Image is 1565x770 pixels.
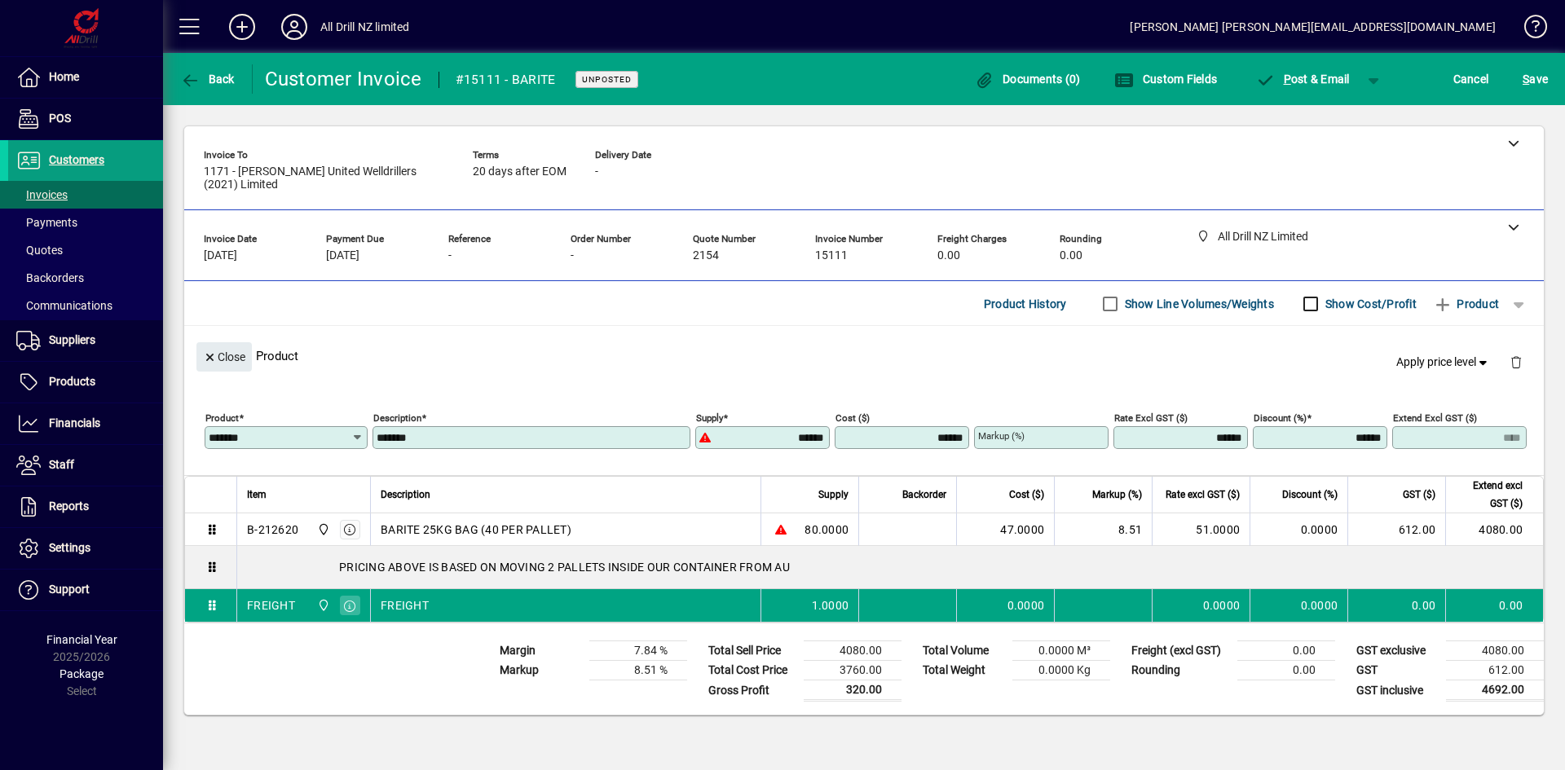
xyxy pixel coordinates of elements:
[8,264,163,292] a: Backorders
[1284,73,1291,86] span: P
[1523,66,1548,92] span: ave
[204,249,237,262] span: [DATE]
[247,521,298,538] div: B-212620
[8,209,163,236] a: Payments
[571,249,574,262] span: -
[247,597,295,614] div: FREIGHT
[46,633,117,646] span: Financial Year
[49,153,104,166] span: Customers
[595,165,598,178] span: -
[696,412,723,424] mat-label: Supply
[956,513,1054,546] td: 47.0000
[700,661,804,680] td: Total Cost Price
[1322,296,1417,312] label: Show Cost/Profit
[204,165,448,191] span: 1171 - [PERSON_NAME] United Welldrillers (2021) Limited
[812,597,849,614] span: 1.0000
[8,236,163,264] a: Quotes
[1162,521,1240,538] div: 51.0000
[700,680,804,701] td: Gross Profit
[192,349,256,363] app-page-header-button: Close
[16,299,112,312] span: Communications
[16,271,84,284] span: Backorders
[163,64,253,94] app-page-header-button: Back
[8,362,163,403] a: Products
[473,165,566,178] span: 20 days after EOM
[1433,291,1499,317] span: Product
[492,661,589,680] td: Markup
[49,416,100,429] span: Financials
[1282,486,1338,504] span: Discount (%)
[805,521,849,538] span: 80.0000
[1123,641,1237,661] td: Freight (excl GST)
[492,641,589,661] td: Margin
[456,67,556,93] div: #15111 - BARITE
[1348,680,1446,701] td: GST inclusive
[8,403,163,444] a: Financials
[1446,661,1544,680] td: 612.00
[216,12,268,42] button: Add
[1114,412,1188,424] mat-label: Rate excl GST ($)
[1396,354,1491,371] span: Apply price level
[313,596,332,614] span: All Drill NZ Limited
[1255,73,1350,86] span: ost & Email
[1122,296,1274,312] label: Show Line Volumes/Weights
[902,486,946,504] span: Backorder
[1247,64,1358,94] button: Post & Email
[1092,486,1142,504] span: Markup (%)
[1162,597,1240,614] div: 0.0000
[16,216,77,229] span: Payments
[1347,589,1445,622] td: 0.00
[804,661,902,680] td: 3760.00
[1054,513,1152,546] td: 8.51
[1446,680,1544,701] td: 4692.00
[1347,513,1445,546] td: 612.00
[1012,641,1110,661] td: 0.0000 M³
[8,486,163,527] a: Reports
[196,342,252,372] button: Close
[49,458,74,471] span: Staff
[1497,342,1536,381] button: Delete
[8,181,163,209] a: Invoices
[1445,589,1543,622] td: 0.00
[1060,249,1082,262] span: 0.00
[1348,641,1446,661] td: GST exclusive
[205,412,239,424] mat-label: Product
[1393,412,1477,424] mat-label: Extend excl GST ($)
[1456,477,1523,513] span: Extend excl GST ($)
[265,66,422,92] div: Customer Invoice
[975,73,1081,86] span: Documents (0)
[1519,64,1552,94] button: Save
[1110,64,1221,94] button: Custom Fields
[977,289,1073,319] button: Product History
[1449,64,1493,94] button: Cancel
[1445,513,1543,546] td: 4080.00
[818,486,849,504] span: Supply
[237,546,1543,588] div: PRICING ABOVE IS BASED ON MOVING 2 PALLETS INSIDE OUR CONTAINER FROM AU
[49,583,90,596] span: Support
[589,641,687,661] td: 7.84 %
[381,521,571,538] span: BARITE 25KG BAG (40 PER PALLET)
[804,680,902,701] td: 320.00
[978,430,1025,442] mat-label: Markup (%)
[1237,641,1335,661] td: 0.00
[16,244,63,257] span: Quotes
[1237,661,1335,680] td: 0.00
[1130,14,1496,40] div: [PERSON_NAME] [PERSON_NAME][EMAIL_ADDRESS][DOMAIN_NAME]
[804,641,902,661] td: 4080.00
[1390,348,1497,377] button: Apply price level
[8,570,163,610] a: Support
[984,291,1067,317] span: Product History
[1446,641,1544,661] td: 4080.00
[700,641,804,661] td: Total Sell Price
[8,445,163,486] a: Staff
[320,14,410,40] div: All Drill NZ limited
[268,12,320,42] button: Profile
[180,73,235,86] span: Back
[326,249,359,262] span: [DATE]
[693,249,719,262] span: 2154
[381,597,429,614] span: FREIGHT
[915,661,1012,680] td: Total Weight
[1425,289,1507,319] button: Product
[956,589,1054,622] td: 0.0000
[8,292,163,319] a: Communications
